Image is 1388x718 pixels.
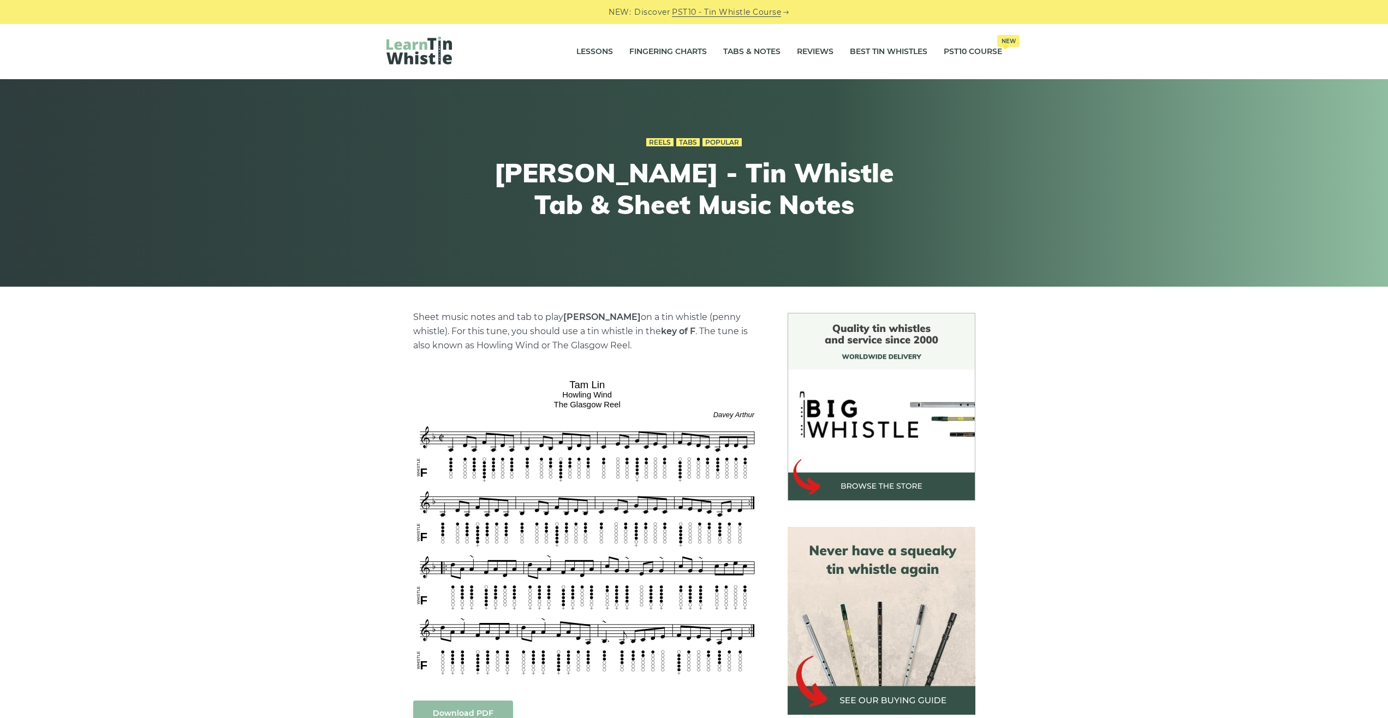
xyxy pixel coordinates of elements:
a: Popular [702,138,742,147]
img: BigWhistle Tin Whistle Store [788,313,975,501]
img: tin whistle buying guide [788,527,975,715]
a: Fingering Charts [629,38,707,66]
span: New [997,35,1020,47]
a: Reels [646,138,674,147]
a: Reviews [797,38,833,66]
a: Best Tin Whistles [850,38,927,66]
p: Sheet music notes and tab to play on a tin whistle (penny whistle). For this tune, you should use... [413,310,761,353]
strong: [PERSON_NAME] [563,312,641,322]
img: LearnTinWhistle.com [386,37,452,64]
img: Tam Lin Tin Whistle Tabs & Sheet Music [413,375,761,678]
a: PST10 CourseNew [944,38,1002,66]
a: Tabs [676,138,700,147]
strong: key of F [661,326,695,336]
a: Lessons [576,38,613,66]
h1: [PERSON_NAME] - Tin Whistle Tab & Sheet Music Notes [493,157,895,220]
a: Tabs & Notes [723,38,781,66]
